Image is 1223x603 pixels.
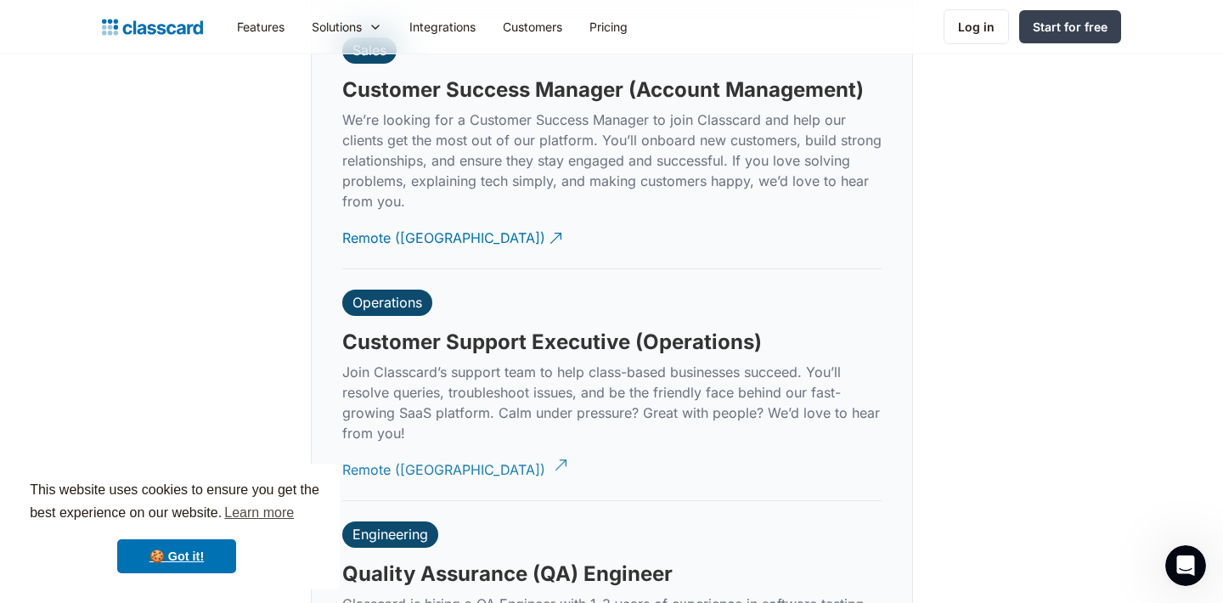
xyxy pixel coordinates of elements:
[222,500,296,526] a: learn more about cookies
[312,18,362,36] div: Solutions
[342,77,864,103] h3: Customer Success Manager (Account Management)
[1165,545,1206,586] iframe: Intercom live chat
[1033,18,1107,36] div: Start for free
[396,8,489,46] a: Integrations
[576,8,641,46] a: Pricing
[944,9,1009,44] a: Log in
[1019,10,1121,43] a: Start for free
[30,480,324,526] span: This website uses cookies to ensure you get the best experience on our website.
[342,447,565,493] a: Remote ([GEOGRAPHIC_DATA])
[14,464,340,589] div: cookieconsent
[352,526,428,543] div: Engineering
[342,447,545,480] div: Remote ([GEOGRAPHIC_DATA])
[298,8,396,46] div: Solutions
[342,561,673,587] h3: Quality Assurance (QA) Engineer
[342,215,565,262] a: Remote ([GEOGRAPHIC_DATA])
[489,8,576,46] a: Customers
[352,294,422,311] div: Operations
[342,330,762,355] h3: Customer Support Executive (Operations)
[342,110,882,211] p: We’re looking for a Customer Success Manager to join Classcard and help our clients get the most ...
[102,15,203,39] a: home
[342,215,545,248] div: Remote ([GEOGRAPHIC_DATA])
[342,362,882,443] p: Join Classcard’s support team to help class-based businesses succeed. You’ll resolve queries, tro...
[223,8,298,46] a: Features
[117,539,236,573] a: dismiss cookie message
[958,18,995,36] div: Log in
